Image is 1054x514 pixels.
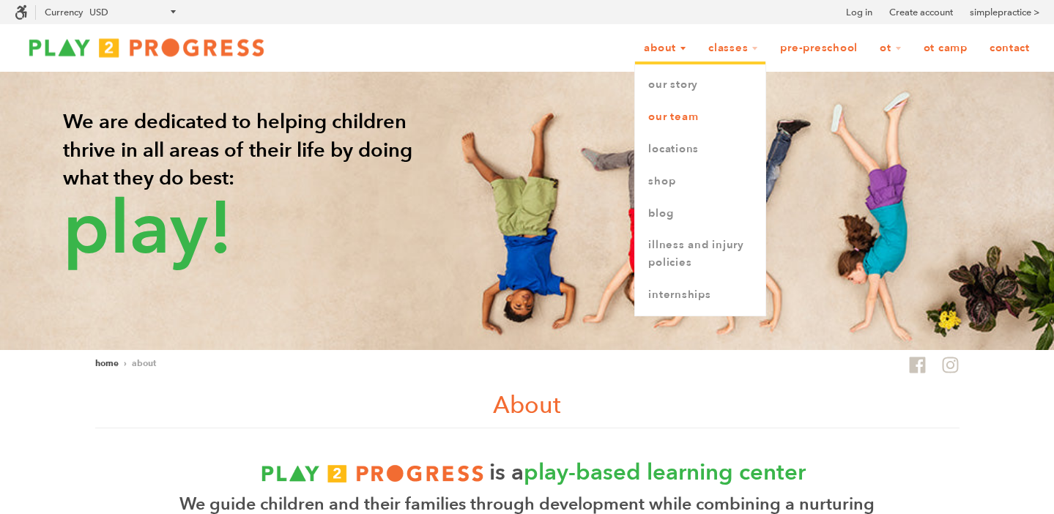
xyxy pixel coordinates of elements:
a: Create account [889,5,953,20]
a: Our Team [635,101,765,133]
span: About [132,357,156,368]
a: Pre-Preschool [771,34,867,62]
a: Home [95,357,119,368]
a: Shop [635,165,765,198]
a: Blog [635,198,765,230]
a: OT [870,34,911,62]
a: About [634,34,696,62]
h1: About [95,389,960,428]
a: Classes [699,34,768,62]
label: Currency [45,7,83,18]
p: We are dedicated to helping children thrive in all areas of their life by doing what they do best: [63,108,453,267]
p: is a [248,457,806,488]
a: simplepractice > [970,5,1039,20]
span: › [124,357,127,368]
a: Internships [635,279,765,311]
a: OT Camp [914,34,977,62]
span: play-based learning center [524,457,806,488]
a: Our Story [635,69,765,101]
img: P2P_logo_final_rgb_T.png [248,460,497,488]
nav: breadcrumbs [95,356,156,370]
a: Locations [635,133,765,165]
a: Log in [846,5,872,20]
a: Contact [980,34,1039,62]
a: Illness and Injury Policies [635,229,765,279]
img: Play2Progress logo [15,33,278,62]
span: play! [63,179,233,280]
